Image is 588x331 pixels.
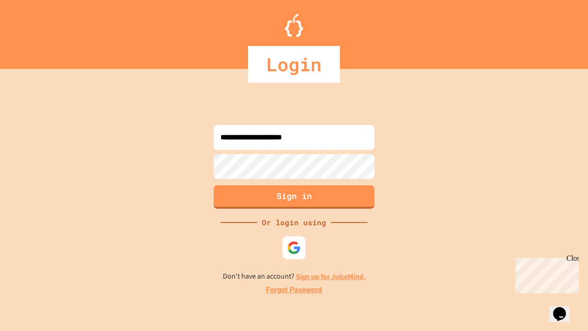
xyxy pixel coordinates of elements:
a: Forgot Password [266,285,322,296]
img: google-icon.svg [287,241,301,255]
p: Don't have an account? [223,271,366,282]
iframe: chat widget [512,254,579,293]
div: Chat with us now!Close [4,4,63,58]
iframe: chat widget [549,294,579,322]
button: Sign in [214,185,374,209]
div: Login [248,46,340,83]
a: Sign up for JuiceMind. [296,272,366,281]
div: Or login using [257,217,331,228]
img: Logo.svg [285,14,303,37]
